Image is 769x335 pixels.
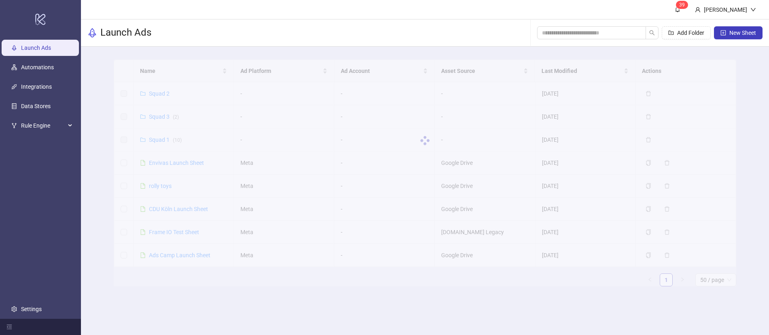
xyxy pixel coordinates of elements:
span: bell [675,6,680,12]
span: down [750,7,756,13]
a: Data Stores [21,103,51,109]
span: menu-fold [6,324,12,330]
a: Settings [21,306,42,312]
span: Add Folder [677,30,704,36]
div: [PERSON_NAME] [701,5,750,14]
sup: 39 [676,1,688,9]
span: 9 [682,2,685,8]
span: plus-square [720,30,726,36]
a: Automations [21,64,54,70]
span: New Sheet [729,30,756,36]
span: user [695,7,701,13]
h3: Launch Ads [100,26,151,39]
span: fork [11,123,17,128]
span: Rule Engine [21,117,66,134]
span: search [649,30,655,36]
span: 3 [679,2,682,8]
span: rocket [87,28,97,38]
a: Integrations [21,83,52,90]
a: Launch Ads [21,45,51,51]
span: folder-add [668,30,674,36]
button: New Sheet [714,26,763,39]
button: Add Folder [662,26,711,39]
